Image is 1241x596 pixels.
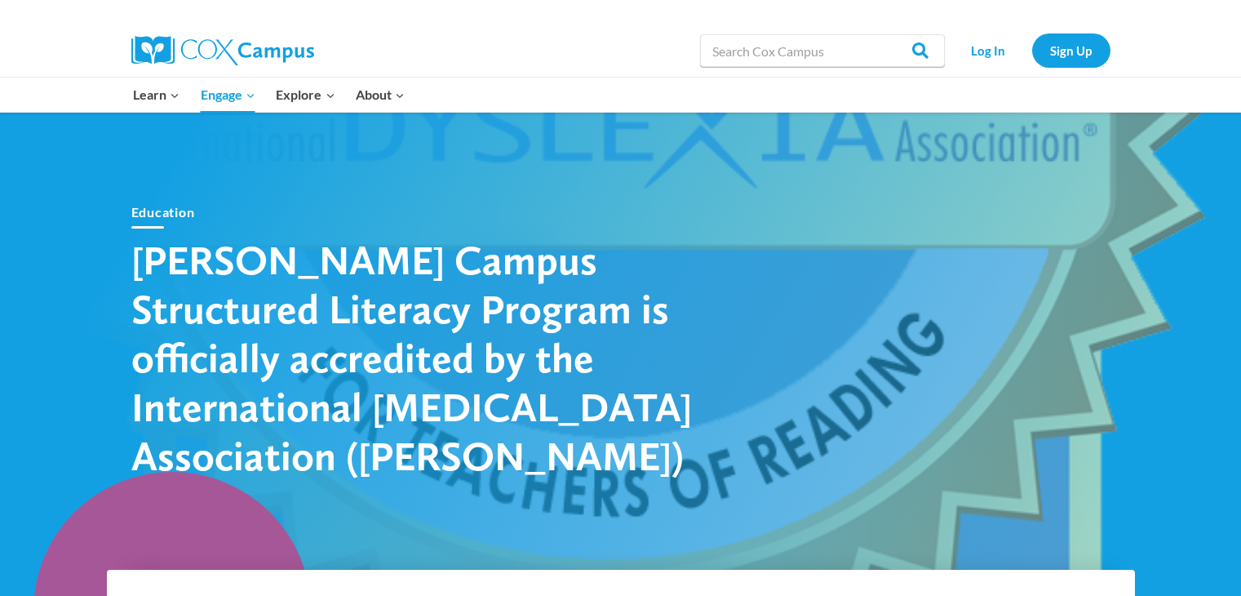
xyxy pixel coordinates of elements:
[276,84,335,105] span: Explore
[133,84,180,105] span: Learn
[953,33,1024,67] a: Log In
[356,84,405,105] span: About
[953,33,1110,67] nav: Secondary Navigation
[131,235,702,480] h1: [PERSON_NAME] Campus Structured Literacy Program is officially accredited by the International [M...
[131,36,314,65] img: Cox Campus
[201,84,255,105] span: Engage
[1032,33,1110,67] a: Sign Up
[700,34,945,67] input: Search Cox Campus
[131,204,195,220] a: Education
[123,78,415,112] nav: Primary Navigation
